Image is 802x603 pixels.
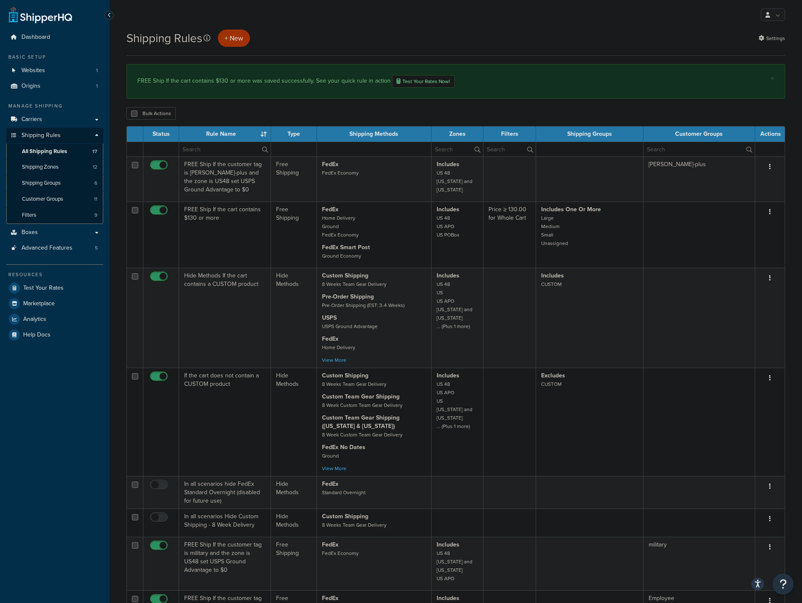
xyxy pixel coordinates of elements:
a: View More [322,465,346,472]
a: Carriers [6,112,103,127]
small: US 48 [US_STATE] and [US_STATE] [437,169,472,194]
a: Test Your Rates Now! [392,75,455,88]
p: + New [218,30,250,47]
a: Test Your Rates [6,280,103,296]
strong: Custom Shipping [322,512,368,521]
td: Hide Methods If the cart contains a CUSTOM product [179,268,271,368]
small: US 48 US US APO [US_STATE] and [US_STATE] ... (Plus 1 more) [437,280,472,330]
th: Shipping Methods [317,127,432,142]
small: Large Medium Small Unassigned [541,214,568,247]
td: Hide Methods [271,509,317,537]
input: Search [179,142,271,156]
strong: Custom Shipping [322,371,368,380]
span: Shipping Groups [22,180,61,187]
span: 5 [95,245,98,252]
td: FREE Ship If the customer tag is [PERSON_NAME]-plus and the zone is US48 set USPS Ground Advantag... [179,156,271,202]
input: Search [432,142,483,156]
li: Shipping Zones [6,159,103,175]
span: Test Your Rates [23,285,64,292]
a: Settings [759,32,785,44]
span: Origins [21,83,40,90]
small: US 48 US APO US POBox [437,214,459,239]
a: Websites 1 [6,63,103,78]
strong: Includes [437,160,459,169]
span: Shipping Rules [21,132,61,139]
td: Free Shipping [271,202,317,268]
small: CUSTOM [541,380,562,388]
div: Basic Setup [6,54,103,61]
a: ShipperHQ Home [9,6,72,23]
span: 12 [93,164,97,171]
span: 1 [96,83,98,90]
strong: FedEx [322,205,338,214]
strong: Includes [437,271,459,280]
th: Type [271,127,317,142]
td: FREE Ship If the cart contains $130 or more [179,202,271,268]
span: Analytics [23,316,46,323]
a: Shipping Groups 6 [6,175,103,191]
small: Ground [322,452,339,460]
strong: FedEx Smart Post [322,243,370,252]
td: Price ≥ 130.00 for Whole Cart [483,202,536,268]
strong: Includes [541,271,564,280]
td: In all scenarios hide FedEx Standard Overnight (disabled for future use) [179,476,271,509]
strong: Excludes [541,371,565,380]
a: View More [322,356,346,364]
small: 8 Weeks Team Gear Delivery [322,280,386,288]
small: 8 Weeks Team Gear Delivery [322,380,386,388]
span: 11 [94,196,97,203]
li: Shipping Groups [6,175,103,191]
td: In all scenarios Hide Custom Shipping - 8 Week Delivery [179,509,271,537]
li: Customer Groups [6,191,103,207]
strong: FedEx [322,160,338,169]
small: Pre-Order Shipping (EST: 3-4 Weeks) [322,301,405,309]
span: Help Docs [23,331,51,339]
small: CUSTOM [541,280,562,288]
span: Marketplace [23,300,55,307]
strong: Includes [437,594,459,603]
button: Bulk Actions [126,107,176,120]
small: US 48 US APO US [US_STATE] and [US_STATE] ... (Plus 1 more) [437,380,472,430]
td: Hide Methods [271,268,317,368]
a: Shipping Zones 12 [6,159,103,175]
span: Websites [21,67,45,74]
a: Origins 1 [6,78,103,94]
td: If the cart does not contain a CUSTOM product [179,368,271,476]
a: × [771,75,774,82]
span: All Shipping Rules [22,148,67,155]
button: Open Resource Center [772,573,794,595]
th: Shipping Groups [536,127,643,142]
small: FedEx Economy [322,549,359,557]
a: Shipping Rules [6,128,103,143]
small: FedEx Economy [322,169,359,177]
small: 8 Weeks Team Gear Delivery [322,521,386,529]
a: Analytics [6,312,103,327]
strong: FedEx [322,594,338,603]
a: Boxes [6,225,103,240]
a: Dashboard [6,30,103,45]
span: Customer Groups [22,196,63,203]
small: 8 Week Custom Team Gear Delivery [322,431,402,439]
small: USPS Ground Advantage [322,323,378,330]
input: Search [644,142,755,156]
td: Hide Methods [271,476,317,509]
strong: FedEx No Dates [322,443,365,452]
small: Standard Overnight [322,489,365,496]
strong: Includes [437,371,459,380]
th: Actions [755,127,785,142]
td: military [644,537,755,590]
span: 17 [92,148,97,155]
span: Shipping Zones [22,164,59,171]
span: 9 [94,212,97,219]
span: Carriers [21,116,42,123]
a: Help Docs [6,327,103,342]
strong: USPS [322,313,337,322]
li: Advanced Features [6,240,103,256]
li: Shipping Rules [6,128,103,224]
div: Manage Shipping [6,102,103,110]
div: FREE Ship If the cart contains $130 or more was saved successfully. See your quick rule in action [137,75,774,88]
